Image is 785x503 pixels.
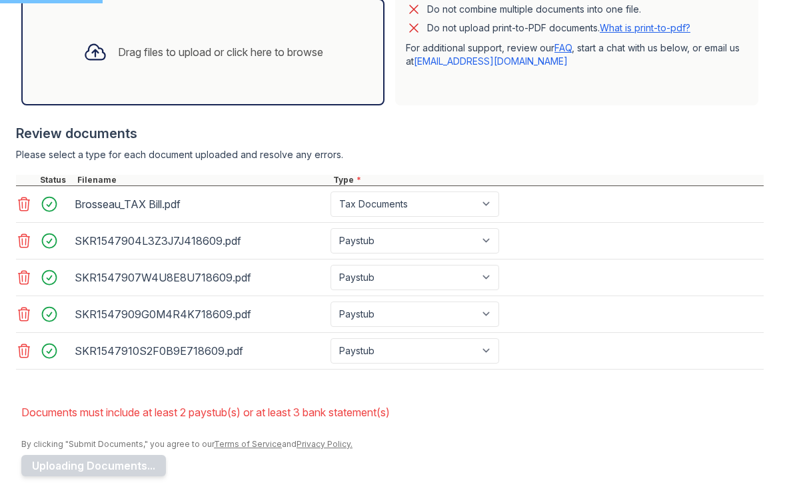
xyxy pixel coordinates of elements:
[414,55,568,67] a: [EMAIL_ADDRESS][DOMAIN_NAME]
[214,439,282,449] a: Terms of Service
[16,124,764,143] div: Review documents
[21,439,764,450] div: By clicking "Submit Documents," you agree to our and
[21,455,166,476] button: Uploading Documents...
[37,175,75,185] div: Status
[75,304,325,325] div: SKR1547909G0M4R4K718609.pdf
[331,175,764,185] div: Type
[75,230,325,251] div: SKR1547904L3Z3J7J418609.pdf
[427,21,690,35] p: Do not upload print-to-PDF documents.
[554,42,572,53] a: FAQ
[297,439,353,449] a: Privacy Policy.
[21,399,764,426] li: Documents must include at least 2 paystub(s) or at least 3 bank statement(s)
[75,193,325,215] div: Brosseau_TAX Bill.pdf
[75,175,331,185] div: Filename
[600,22,690,33] a: What is print-to-pdf?
[406,41,748,68] p: For additional support, review our , start a chat with us below, or email us at
[16,148,764,161] div: Please select a type for each document uploaded and resolve any errors.
[118,44,323,60] div: Drag files to upload or click here to browse
[75,340,325,362] div: SKR1547910S2F0B9E718609.pdf
[427,1,641,17] div: Do not combine multiple documents into one file.
[75,267,325,288] div: SKR1547907W4U8E8U718609.pdf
